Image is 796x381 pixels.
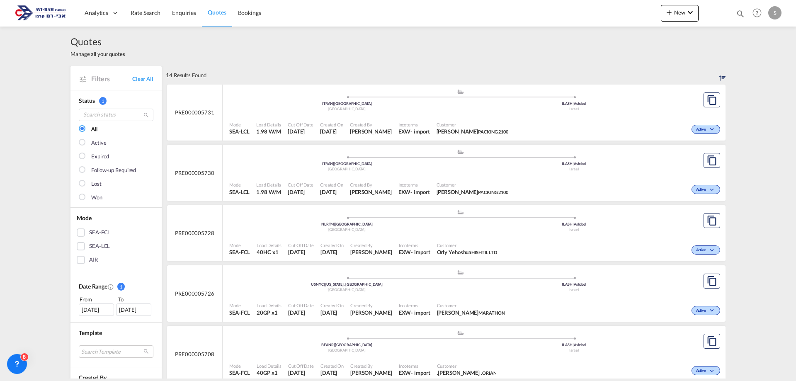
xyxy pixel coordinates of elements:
div: EXW import [398,188,430,196]
span: SEA-FCL [229,248,250,256]
div: PRE000005726 assets/icons/custom/ship-fill.svgassets/icons/custom/roll-o-plane.svgOriginNew York,... [167,265,726,322]
span: RON EREZ PACKING 2100 [437,188,509,196]
span: Load Details [257,302,282,308]
md-icon: icon-magnify [143,112,149,118]
span: Help [750,6,764,20]
span: RON EREZ PACKING 2100 [437,128,509,135]
span: Israel [569,287,578,292]
span: | [324,282,325,286]
input: Search status [79,109,153,121]
div: Change Status Here [692,185,720,194]
span: Load Details [256,182,281,188]
span: 1 [99,97,107,105]
button: icon-plus 400-fgNewicon-chevron-down [661,5,699,22]
span: PRE000005731 [175,109,214,116]
md-icon: icon-chevron-down [685,7,695,17]
span: Cut Off Date [288,242,314,248]
div: SEA-LCL [89,242,110,250]
span: 18 Sep 2025 [288,369,314,376]
span: BEANR [GEOGRAPHIC_DATA] [321,342,372,347]
div: S [768,6,781,19]
span: Rate Search [131,9,160,16]
span: Customer [437,182,509,188]
span: ITRAN [GEOGRAPHIC_DATA] [322,161,372,166]
span: SEA-LCL [229,188,250,196]
span: SAAR ZEHAVIAN [350,309,392,316]
span: 25 Sep 2025 [320,309,344,316]
span: Mode [229,182,250,188]
span: [GEOGRAPHIC_DATA] [328,227,366,232]
span: Cut Off Date [288,363,314,369]
span: Active [696,368,708,374]
span: Orly Yehoshua HISHTIL LTD [437,248,498,256]
span: ILASH Ashdod [562,161,586,166]
button: Copy Quote [704,213,720,228]
span: HISHTIL LTD [471,250,497,255]
span: Mode [229,242,250,248]
span: Active [696,308,708,314]
md-icon: assets/icons/custom/copyQuote.svg [707,276,717,286]
span: Incoterms [399,242,430,248]
span: Template [79,329,102,336]
span: [GEOGRAPHIC_DATA] [328,287,366,292]
div: Change Status Here [692,366,720,375]
span: ITRAN [GEOGRAPHIC_DATA] [322,101,372,106]
span: Status [79,97,95,104]
span: 25 Sep 2025 [320,128,343,135]
span: From To [DATE][DATE] [79,295,153,316]
span: PACKING 2100 [478,129,508,134]
span: Created By [350,182,392,188]
md-icon: assets/icons/custom/ship-fill.svg [456,90,466,94]
span: | [334,222,335,226]
span: 1.98 W/M [256,189,281,195]
span: New [664,9,695,16]
span: 25 Sep 2025 [320,188,343,196]
span: SEA-FCL [229,309,250,316]
span: Israel [569,107,578,111]
span: Created On [320,363,344,369]
div: EXW import [399,248,430,256]
div: Status 1 [79,97,153,105]
div: [DATE] [116,303,151,316]
span: | [573,101,574,106]
span: SARY HAVIV [350,128,392,135]
div: EXW [398,188,411,196]
span: 25 Sep 2025 [288,188,313,196]
md-checkbox: SEA-LCL [77,242,155,250]
md-icon: assets/icons/custom/copyQuote.svg [707,155,717,165]
span: | [333,101,334,106]
md-icon: icon-chevron-down [708,248,718,253]
span: MARATHON [478,310,505,315]
span: Created On [320,302,344,308]
span: ORIAN [482,370,497,376]
md-icon: assets/icons/custom/ship-fill.svg [456,150,466,154]
span: Created By [350,242,392,248]
span: Active [696,248,708,253]
div: PRE000005728 assets/icons/custom/ship-fill.svgassets/icons/custom/roll-o-plane.svgOriginRotterdam... [167,205,726,262]
span: Active [696,127,708,133]
span: Quotes [208,9,226,16]
span: [GEOGRAPHIC_DATA] [328,107,366,111]
div: AIR [89,256,98,264]
div: SEA-FCL [89,228,110,237]
span: 25 Sep 2025 [288,128,313,135]
md-icon: icon-chevron-down [708,308,718,313]
button: Copy Quote [704,274,720,289]
span: PRE000005726 [175,290,214,297]
md-checkbox: SEA-FCL [77,228,155,237]
span: USNYC [US_STATE], [GEOGRAPHIC_DATA] [311,282,383,286]
span: Incoterms [398,182,430,188]
span: Created On [320,182,343,188]
span: | [333,161,334,166]
button: Copy Quote [704,153,720,168]
span: [GEOGRAPHIC_DATA] [328,348,366,352]
md-icon: assets/icons/custom/copyQuote.svg [707,95,717,105]
span: Load Details [256,121,281,128]
span: Enquiries [172,9,196,16]
span: Mode [229,121,250,128]
md-icon: assets/icons/custom/ship-fill.svg [456,270,466,274]
div: EXW [399,309,411,316]
span: Load Details [257,242,282,248]
span: Created By [350,302,392,308]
